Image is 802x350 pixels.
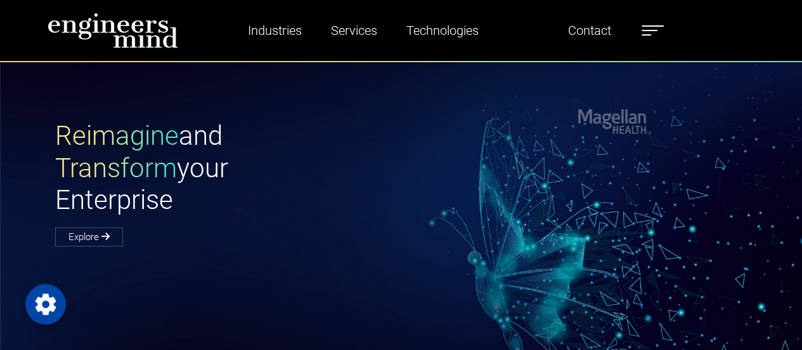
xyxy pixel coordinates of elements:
span: Reimagine [55,120,179,151]
a: Explore [55,227,123,246]
a: Services [326,16,382,45]
h1: and your Enterprise [55,120,401,216]
a: Industries [243,16,307,45]
span: Transform [55,152,177,184]
a: Contact [563,16,616,45]
img: logo [48,13,178,48]
a: Technologies [401,16,484,45]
